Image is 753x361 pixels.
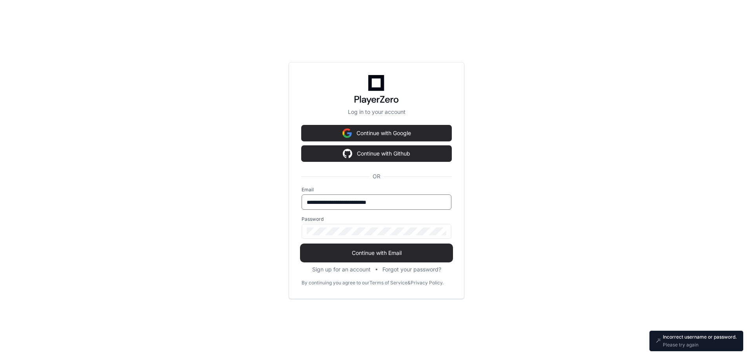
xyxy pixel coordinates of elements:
[302,216,451,222] label: Password
[342,125,352,141] img: Sign in with google
[312,266,371,273] button: Sign up for an account
[663,342,737,348] p: Please try again
[343,146,352,161] img: Sign in with google
[302,249,451,257] span: Continue with Email
[302,146,451,161] button: Continue with Github
[302,280,369,286] div: By continuing you agree to our
[369,172,384,180] span: OR
[407,280,411,286] div: &
[302,245,451,261] button: Continue with Email
[302,108,451,116] p: Log in to your account
[663,334,737,340] p: Incorrect username or password.
[302,187,451,193] label: Email
[382,266,441,273] button: Forgot your password?
[411,280,444,286] a: Privacy Policy.
[369,280,407,286] a: Terms of Service
[302,125,451,141] button: Continue with Google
